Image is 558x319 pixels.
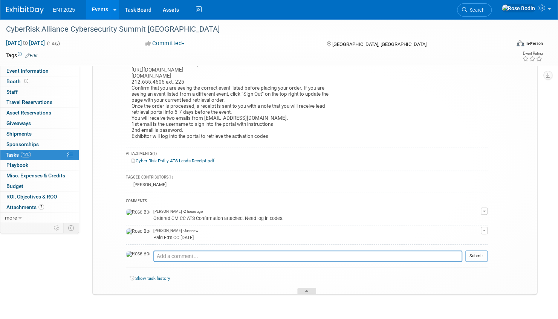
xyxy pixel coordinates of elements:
img: ExhibitDay [6,6,44,14]
a: Search [457,3,492,17]
span: Budget [6,183,23,189]
a: Cyber Risk Philly ATS Leads Receipt.pdf [131,158,214,163]
a: Event Information [0,66,79,76]
span: Staff [6,89,18,95]
div: Lead Retrieval Lead Retrieval is available for purchase here: [URL][DOMAIN_NAME] [DOMAIN_NAME] 21... [126,53,488,143]
span: Playbook [6,162,28,168]
span: more [5,215,17,221]
div: TAGGED CONTRIBUTORS [126,175,488,181]
span: 2 [38,204,44,210]
span: Sponsorships [6,141,39,147]
span: Booth [6,78,30,84]
span: [PERSON_NAME] - 2 hours ago [153,209,203,214]
a: Staff [0,87,79,97]
a: Tasks43% [0,150,79,160]
span: Search [467,7,485,13]
span: (1) [168,175,173,179]
div: Event Format [463,39,543,50]
a: Asset Reservations [0,108,79,118]
span: Misc. Expenses & Credits [6,172,65,179]
div: COMMENTS [126,198,488,206]
a: Travel Reservations [0,97,79,107]
td: Toggle Event Tabs [64,223,79,233]
div: [PERSON_NAME] [131,182,167,187]
span: to [22,40,29,46]
a: Booth [0,76,79,87]
img: Rose Bodin [126,209,150,216]
a: ROI, Objectives & ROO [0,192,79,202]
a: Sponsorships [0,139,79,150]
button: Submit [465,250,488,262]
td: Tags [6,52,38,59]
span: Attachments [6,204,44,210]
img: Rose Bodin [126,251,150,258]
div: Event Rating [522,52,543,55]
span: Shipments [6,131,32,137]
span: Booth not reserved yet [23,78,30,84]
a: Attachments2 [0,202,79,212]
span: Tasks [6,152,31,158]
img: Rose Bodin [501,4,535,12]
a: more [0,213,79,223]
span: ENT2025 [53,7,75,13]
div: CyberRisk Alliance Cybersecurity Summit [GEOGRAPHIC_DATA] [3,23,497,36]
div: In-Person [525,41,543,46]
a: Edit [25,53,38,58]
div: Paid Ed's CC [DATE] [153,234,481,241]
span: ROI, Objectives & ROO [6,194,57,200]
a: Budget [0,181,79,191]
span: [GEOGRAPHIC_DATA], [GEOGRAPHIC_DATA] [332,41,426,47]
span: Asset Reservations [6,110,51,116]
a: Misc. Expenses & Credits [0,171,79,181]
td: Personalize Event Tab Strip [50,223,64,233]
span: Giveaways [6,120,31,126]
img: Rose Bodin [126,228,150,235]
span: [DATE] [DATE] [6,40,45,46]
span: (1 day) [46,41,60,46]
span: Travel Reservations [6,99,52,105]
span: 43% [21,152,31,157]
a: Giveaways [0,118,79,128]
span: [PERSON_NAME] - Just now [153,228,198,234]
span: (1) [152,151,157,156]
span: Event Information [6,68,49,74]
img: Format-Inperson.png [517,40,524,46]
div: ATTACHMENTS [126,151,488,157]
button: Committed [143,40,188,47]
a: Playbook [0,160,79,170]
div: Ordered CM CC ATS Confirmation attached. Need log in codes. [153,214,481,221]
a: Shipments [0,129,79,139]
a: Show task history [135,276,170,281]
